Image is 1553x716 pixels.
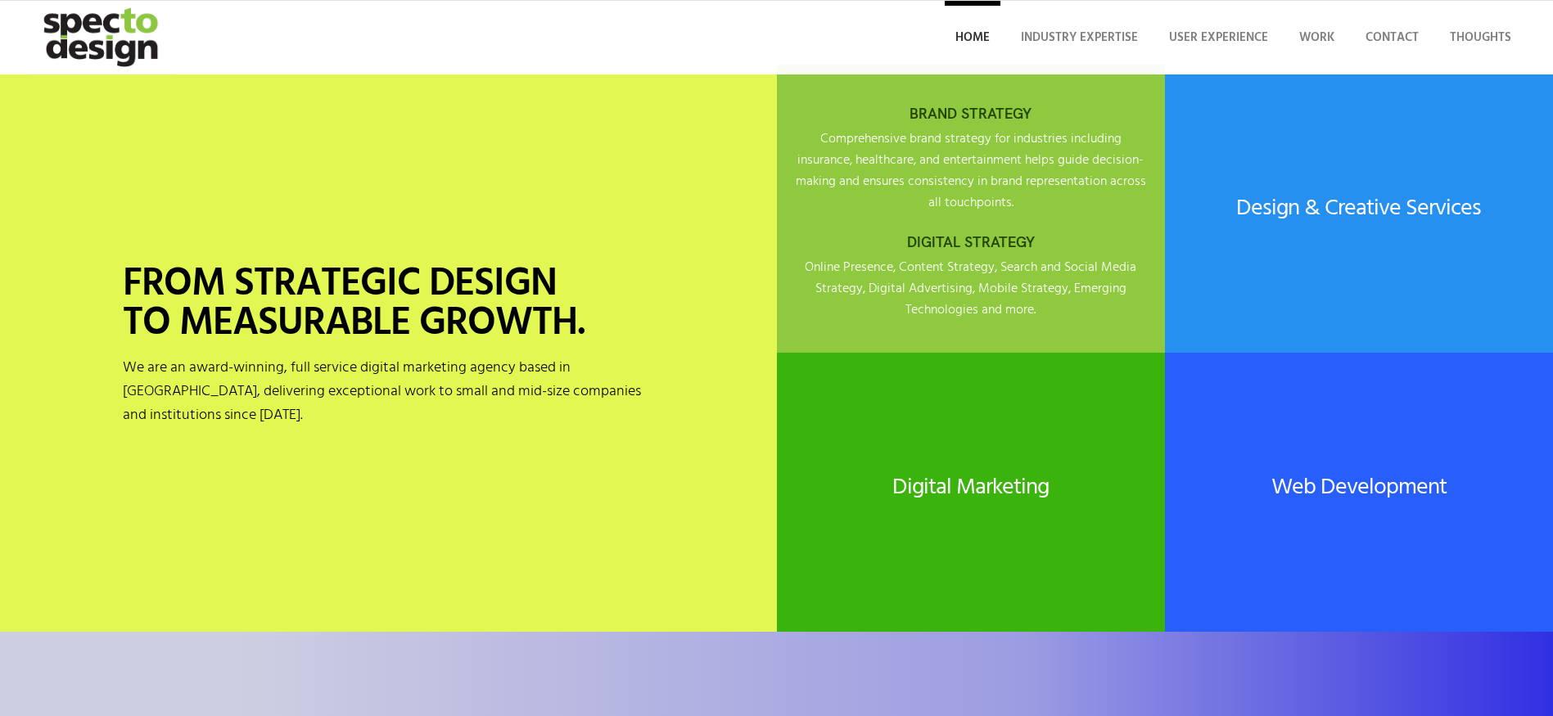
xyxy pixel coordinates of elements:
[777,65,1165,362] div: Comprehensive brand strategy for industries including insurance, healthcare, and entertainment he...
[1450,28,1511,47] span: Thoughts
[1439,1,1522,74] a: Thoughts
[1158,1,1279,74] a: User Experience
[945,1,1000,74] a: Home
[777,475,1165,501] h2: Digital Marketing
[123,265,654,344] h1: FROM STRATEGIC DESIGN TO MEASURABLE GROWTH.
[955,28,990,47] span: Home
[1021,28,1138,47] span: Industry Expertise
[1169,28,1268,47] span: User Experience
[31,1,174,74] img: specto-logo-2020
[1355,1,1429,74] a: Contact
[793,234,1149,250] h3: DIGITAL STRATEGY
[1289,1,1345,74] a: Work
[1366,28,1419,47] span: Contact
[1299,28,1334,47] span: Work
[1165,196,1553,222] h2: Design & Creative Services
[1010,1,1149,74] a: Industry Expertise
[1271,469,1447,506] a: Web Development
[123,356,654,427] p: We are an award-winning, full service digital marketing agency based in [GEOGRAPHIC_DATA], delive...
[793,106,1149,122] h3: BRAND STRATEGY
